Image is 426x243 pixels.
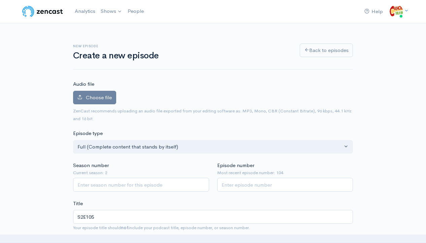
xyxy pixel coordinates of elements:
[72,4,98,19] a: Analytics
[300,44,353,57] a: Back to episodes
[403,220,419,236] iframe: gist-messenger-bubble-iframe
[86,94,112,101] span: Choose file
[73,225,250,231] small: Your episode title should include your podcast title, episode number, or season number.
[73,51,292,61] h1: Create a new episode
[21,5,64,18] img: ZenCast Logo
[390,5,403,18] img: ...
[217,178,353,192] input: Enter episode number
[362,4,386,19] a: Help
[73,178,209,192] input: Enter season number for this episode
[73,200,83,208] label: Title
[73,108,352,122] small: ZenCast recommends uploading an audio file exported from your editing software as: MP3, Mono, CBR...
[73,44,292,48] h6: New episode
[98,4,125,19] a: Shows
[121,225,129,231] strong: not
[73,80,94,88] label: Audio file
[73,169,209,176] small: Current season: 2
[73,130,103,137] label: Episode type
[125,4,146,19] a: People
[73,162,109,169] label: Season number
[217,162,254,169] label: Episode number
[73,210,353,224] input: What is the episode's title?
[217,169,353,176] small: Most recent episode number: 104
[77,143,342,151] div: Full (Complete content that stands by itself)
[73,140,353,154] button: Full (Complete content that stands by itself)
